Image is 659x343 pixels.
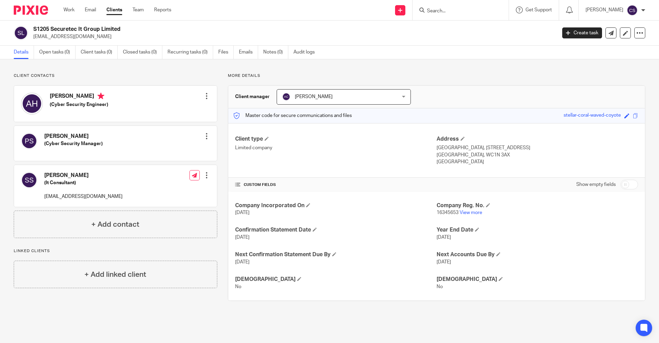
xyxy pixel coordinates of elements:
[437,210,459,215] span: 16345653
[91,219,139,230] h4: + Add contact
[437,260,451,264] span: [DATE]
[293,46,320,59] a: Audit logs
[235,251,437,258] h4: Next Confirmation Statement Due By
[218,46,234,59] a: Files
[437,235,451,240] span: [DATE]
[132,7,144,13] a: Team
[235,202,437,209] h4: Company Incorporated On
[14,248,217,254] p: Linked clients
[235,210,250,215] span: [DATE]
[44,172,123,179] h4: [PERSON_NAME]
[63,7,74,13] a: Work
[44,193,123,200] p: [EMAIL_ADDRESS][DOMAIN_NAME]
[235,284,241,289] span: No
[239,46,258,59] a: Emails
[437,251,638,258] h4: Next Accounts Due By
[437,284,443,289] span: No
[235,235,250,240] span: [DATE]
[14,73,217,79] p: Client contacts
[437,276,638,283] h4: [DEMOGRAPHIC_DATA]
[235,144,437,151] p: Limited company
[437,202,638,209] h4: Company Reg. No.
[437,226,638,234] h4: Year End Date
[426,8,488,14] input: Search
[586,7,623,13] p: [PERSON_NAME]
[97,93,104,99] i: Primary
[576,181,616,188] label: Show empty fields
[39,46,76,59] a: Open tasks (0)
[14,5,48,15] img: Pixie
[235,93,270,100] h3: Client manager
[263,46,288,59] a: Notes (0)
[525,8,552,12] span: Get Support
[233,112,352,119] p: Master code for secure communications and files
[562,27,602,38] a: Create task
[14,26,28,40] img: svg%3E
[44,140,103,147] h5: (Cyber Security Manager)
[437,152,638,158] p: [GEOGRAPHIC_DATA], WC1N 3AX
[44,133,103,140] h4: [PERSON_NAME]
[84,269,146,280] h4: + Add linked client
[33,33,552,40] p: [EMAIL_ADDRESS][DOMAIN_NAME]
[235,135,437,143] h4: Client type
[627,5,638,16] img: svg%3E
[460,210,482,215] a: View more
[167,46,213,59] a: Recurring tasks (0)
[228,73,645,79] p: More details
[437,135,638,143] h4: Address
[85,7,96,13] a: Email
[154,7,171,13] a: Reports
[21,133,37,149] img: svg%3E
[564,112,621,120] div: stellar-coral-waved-coyote
[21,93,43,115] img: svg%3E
[50,101,108,108] h5: (Cyber Security Engineer)
[33,26,448,33] h2: S1205 Securetec It Group Limited
[235,226,437,234] h4: Confirmation Statement Date
[50,93,108,101] h4: [PERSON_NAME]
[21,172,37,188] img: svg%3E
[235,182,437,188] h4: CUSTOM FIELDS
[437,158,638,165] p: [GEOGRAPHIC_DATA]
[235,276,437,283] h4: [DEMOGRAPHIC_DATA]
[437,144,638,151] p: [GEOGRAPHIC_DATA], [STREET_ADDRESS]
[123,46,162,59] a: Closed tasks (0)
[282,93,290,101] img: svg%3E
[81,46,118,59] a: Client tasks (0)
[106,7,122,13] a: Clients
[295,94,333,99] span: [PERSON_NAME]
[44,179,123,186] h5: (It Consultant)
[14,46,34,59] a: Details
[235,260,250,264] span: [DATE]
